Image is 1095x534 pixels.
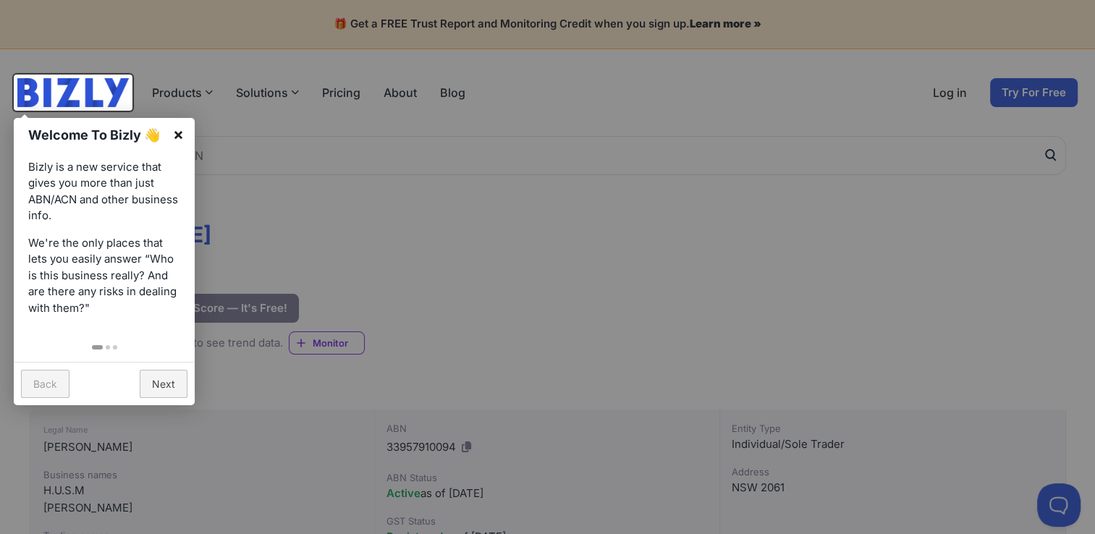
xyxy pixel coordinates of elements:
[140,370,187,398] a: Next
[28,159,180,224] p: Bizly is a new service that gives you more than just ABN/ACN and other business info.
[28,125,165,145] h1: Welcome To Bizly 👋
[28,235,180,317] p: We're the only places that lets you easily answer “Who is this business really? And are there any...
[162,118,195,151] a: ×
[21,370,69,398] a: Back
